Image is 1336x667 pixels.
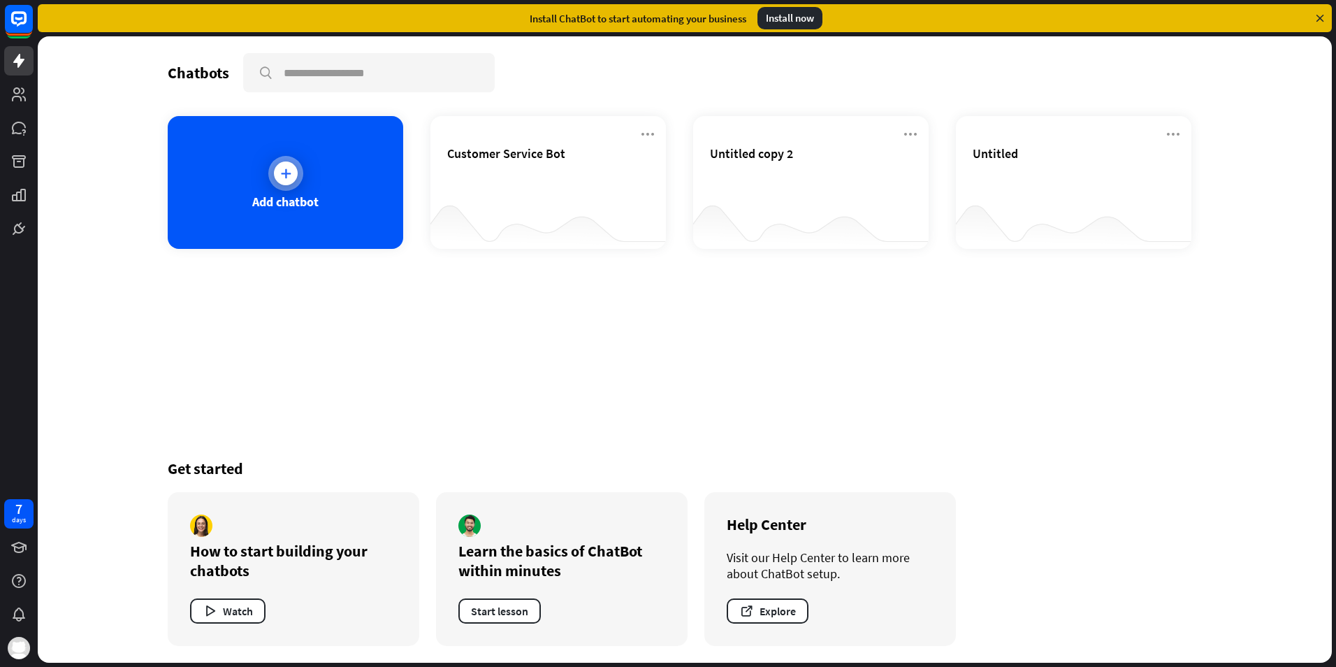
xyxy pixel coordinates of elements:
[530,12,746,25] div: Install ChatBot to start automating your business
[757,7,822,29] div: Install now
[973,145,1018,162] span: Untitled
[168,63,229,83] div: Chatbots
[447,145,565,162] span: Customer Service Bot
[190,598,266,624] button: Watch
[458,598,541,624] button: Start lesson
[4,499,34,529] a: 7 days
[458,541,665,580] div: Learn the basics of ChatBot within minutes
[252,194,319,210] div: Add chatbot
[15,503,22,515] div: 7
[727,550,934,582] div: Visit our Help Center to learn more about ChatBot setup.
[190,515,212,537] img: author
[190,541,397,580] div: How to start building your chatbots
[710,145,793,162] span: Untitled copy 2
[12,515,26,525] div: days
[727,515,934,534] div: Help Center
[11,6,53,48] button: Open LiveChat chat widget
[458,515,481,537] img: author
[168,459,1202,478] div: Get started
[727,598,808,624] button: Explore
